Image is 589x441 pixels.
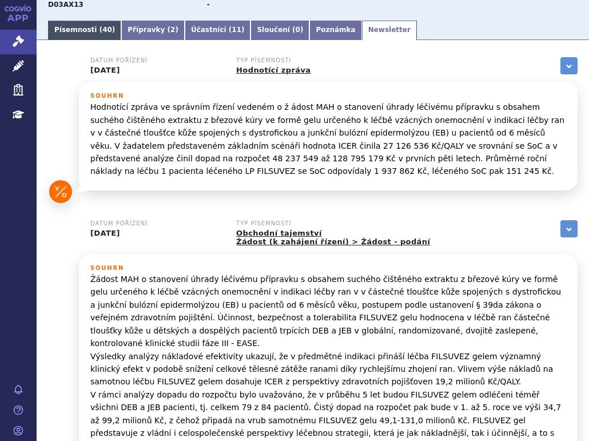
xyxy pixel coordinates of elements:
a: Newsletter [362,21,417,40]
h3: Souhrn [90,265,566,272]
a: zobrazit vše [560,57,578,74]
a: Písemnosti (40) [48,21,121,40]
a: Obchodní tajemství [236,229,322,237]
a: Sloučení (0) [250,21,309,40]
a: Účastníci (11) [185,21,251,40]
a: Hodnotící zpráva [236,66,311,74]
a: Poznámka [309,21,361,40]
h3: Datum pořízení [90,57,222,64]
strong: - [207,1,210,9]
h3: Souhrn [90,93,566,100]
strong: BŘEZOVÁ KŮRA [48,1,83,9]
p: [DATE] [90,229,222,238]
span: 40 [102,26,112,34]
span: 11 [232,26,241,34]
a: zobrazit vše [560,220,578,237]
span: 0 [296,26,300,34]
a: Přípravky (2) [121,21,185,40]
p: [DATE] [90,66,222,75]
p: Hodnotící zpráva ve správním řízení vedeném o ž ádost MAH o stanovení úhrady léčivému přípravku s... [90,101,566,177]
a: Žádost (k zahájení řízení) > Žádost - podání [236,237,430,246]
h3: Typ písemnosti [236,220,430,227]
h3: Typ písemnosti [236,57,368,64]
span: 2 [170,26,175,34]
h3: Datum pořízení [90,220,222,227]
